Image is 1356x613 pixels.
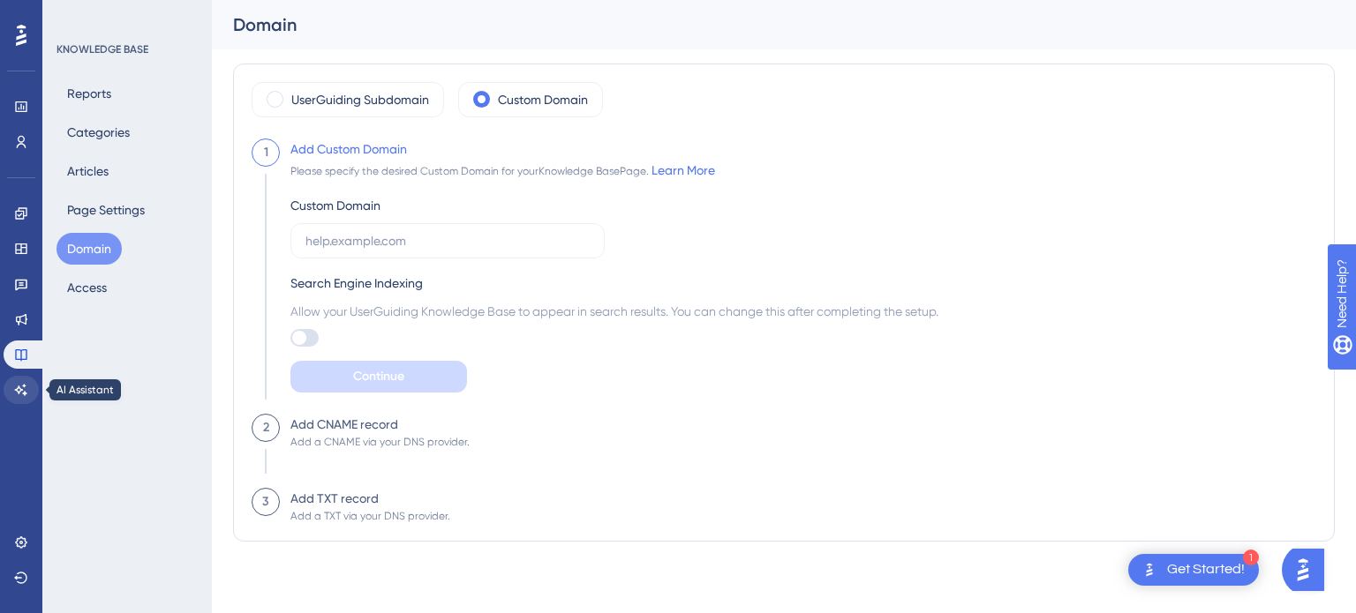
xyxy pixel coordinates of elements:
[41,4,110,26] span: Need Help?
[290,414,398,435] div: Add CNAME record
[290,160,715,181] div: Please specify the desired Custom Domain for your Knowledge Base Page.
[56,42,148,56] div: KNOWLEDGE BASE
[290,509,450,523] div: Add a TXT via your DNS provider.
[1128,554,1259,586] div: Open Get Started! checklist, remaining modules: 1
[305,231,590,250] input: help.example.com
[56,155,119,187] button: Articles
[290,138,407,160] div: Add Custom Domain
[263,417,269,438] div: 2
[290,435,470,449] div: Add a CNAME via your DNS provider.
[56,194,155,226] button: Page Settings
[291,89,429,110] label: UserGuiding Subdomain
[290,361,467,392] button: Continue
[262,491,269,512] div: 3
[56,78,122,109] button: Reports
[1167,560,1245,579] div: Get Started!
[56,233,122,265] button: Domain
[353,366,404,387] span: Continue
[290,301,938,322] span: Allow your UserGuiding Knowledge Base to appear in search results. You can change this after comp...
[56,272,117,303] button: Access
[1282,543,1335,596] iframe: UserGuiding AI Assistant Launcher
[290,488,379,509] div: Add TXT record
[1243,549,1259,565] div: 1
[264,142,268,163] div: 1
[233,12,1291,37] div: Domain
[290,195,380,216] div: Custom Domain
[1139,559,1160,580] img: launcher-image-alternative-text
[498,89,588,110] label: Custom Domain
[56,116,140,148] button: Categories
[290,273,938,294] div: Search Engine Indexing
[652,163,715,177] a: Learn More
